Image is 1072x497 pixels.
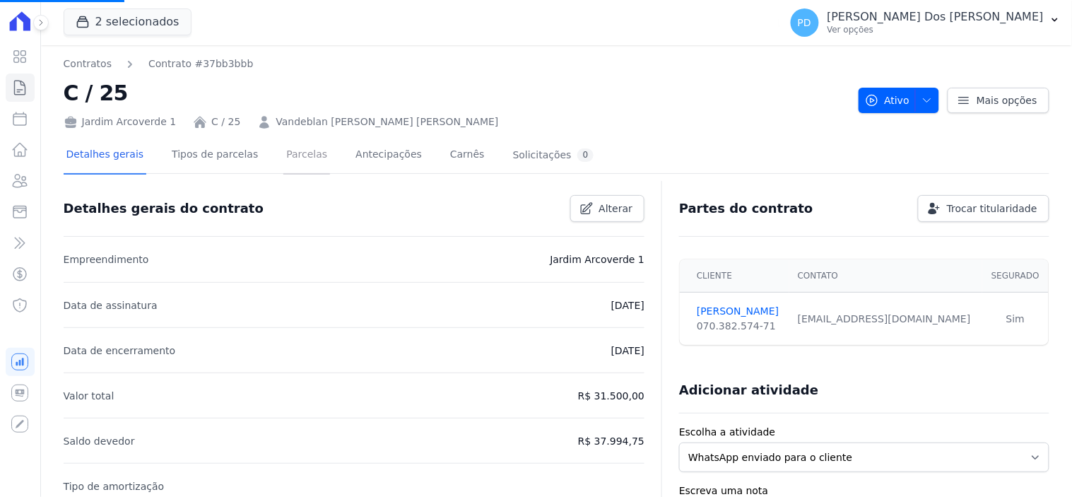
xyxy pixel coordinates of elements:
[982,293,1049,346] td: Sim
[578,387,644,404] p: R$ 31.500,00
[353,137,425,175] a: Antecipações
[64,251,149,268] p: Empreendimento
[827,10,1044,24] p: [PERSON_NAME] Dos [PERSON_NAME]
[570,195,645,222] a: Alterar
[859,88,940,113] button: Ativo
[64,137,147,175] a: Detalhes gerais
[697,319,781,334] div: 070.382.574-71
[679,382,818,399] h3: Adicionar atividade
[865,88,910,113] span: Ativo
[982,259,1049,293] th: Segurado
[779,3,1072,42] button: PD [PERSON_NAME] Dos [PERSON_NAME] Ver opções
[827,24,1044,35] p: Ver opções
[64,57,112,71] a: Contratos
[64,57,254,71] nav: Breadcrumb
[64,77,847,109] h2: C / 25
[611,342,644,359] p: [DATE]
[611,297,644,314] p: [DATE]
[918,195,1049,222] a: Trocar titularidade
[599,201,633,216] span: Alterar
[798,312,974,327] div: [EMAIL_ADDRESS][DOMAIN_NAME]
[64,433,135,450] p: Saldo devedor
[211,115,240,129] a: C / 25
[947,201,1037,216] span: Trocar titularidade
[510,137,597,175] a: Solicitações0
[697,304,781,319] a: [PERSON_NAME]
[283,137,330,175] a: Parcelas
[64,57,847,71] nav: Breadcrumb
[977,93,1037,107] span: Mais opções
[64,342,176,359] p: Data de encerramento
[64,200,264,217] h3: Detalhes gerais do contrato
[148,57,253,71] a: Contrato #37bb3bbb
[64,8,192,35] button: 2 selecionados
[948,88,1049,113] a: Mais opções
[64,478,165,495] p: Tipo de amortização
[447,137,488,175] a: Carnês
[64,297,158,314] p: Data de assinatura
[789,259,982,293] th: Contato
[169,137,261,175] a: Tipos de parcelas
[798,18,811,28] span: PD
[276,115,498,129] a: Vandeblan [PERSON_NAME] [PERSON_NAME]
[577,148,594,162] div: 0
[679,425,1049,440] label: Escolha a atividade
[578,433,644,450] p: R$ 37.994,75
[679,200,813,217] h3: Partes do contrato
[550,251,645,268] p: Jardim Arcoverde 1
[680,259,789,293] th: Cliente
[513,148,594,162] div: Solicitações
[64,387,114,404] p: Valor total
[64,115,177,129] div: Jardim Arcoverde 1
